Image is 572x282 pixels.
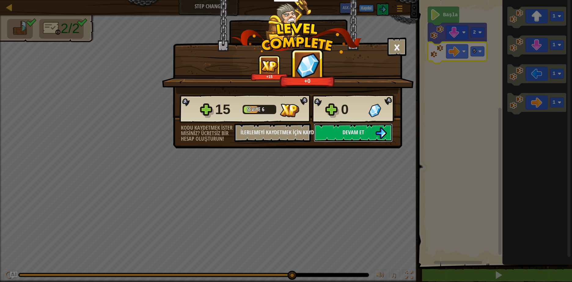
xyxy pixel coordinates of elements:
img: Kazanılan XP [261,60,278,72]
img: level_complete.png [231,23,362,54]
button: İlerlemeyi Kaydetmek için Kaydolun [234,124,311,142]
div: Kodu kaydetmek ister misiniz? Ücretsiz bir hesap oluşturun! [181,125,234,142]
img: Kazanılan XP [280,104,299,117]
button: Devam et [314,124,393,142]
img: Devam et [375,127,387,139]
button: × [387,38,406,56]
span: Devam et [343,128,364,136]
div: +0 [281,77,333,84]
img: Kazanılan Taş [369,104,381,117]
div: +15 [252,74,287,79]
img: Kazanılan Taş [296,53,319,78]
div: 15 [215,100,239,119]
div: 0 [341,100,365,119]
span: 6 [262,106,264,113]
span: Seviye [247,106,262,113]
